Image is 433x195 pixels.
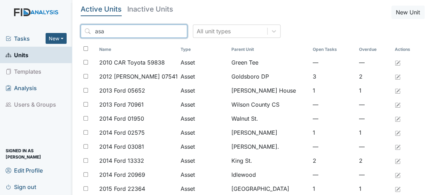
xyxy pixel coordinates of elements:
td: — [356,168,392,182]
th: Actions [392,43,425,55]
td: Wilson County CS [228,97,310,112]
a: Edit [395,170,400,179]
a: Edit [395,100,400,109]
td: 2 [356,69,392,83]
td: 1 [310,126,356,140]
td: 2 [356,154,392,168]
a: Edit [395,142,400,151]
span: Analysis [6,82,37,93]
h5: Active Units [81,6,122,13]
td: Asset [178,126,228,140]
span: 2013 Ford 05652 [99,86,145,95]
a: Edit [395,156,400,165]
td: — [310,140,356,154]
span: 2014 Ford 02575 [99,128,145,137]
td: Walnut St. [228,112,310,126]
span: Units [6,49,28,60]
th: Toggle SortBy [178,43,228,55]
button: New Unit [391,6,425,19]
td: — [310,97,356,112]
span: Edit Profile [6,165,43,176]
td: 2 [310,154,356,168]
td: Green Tee [228,55,310,69]
th: Toggle SortBy [96,43,178,55]
span: 2010 CAR Toyota 59838 [99,58,165,67]
td: Asset [178,140,228,154]
td: — [310,112,356,126]
td: — [356,97,392,112]
td: Asset [178,55,228,69]
td: 3 [310,69,356,83]
a: Edit [395,72,400,81]
td: [PERSON_NAME]. [228,140,310,154]
td: — [310,55,356,69]
a: Edit [395,86,400,95]
td: Asset [178,154,228,168]
span: 2012 [PERSON_NAME] 07541 [99,72,178,81]
a: Tasks [6,34,46,43]
td: King St. [228,154,310,168]
th: Toggle SortBy [310,43,356,55]
th: Toggle SortBy [356,43,392,55]
a: Edit [395,58,400,67]
td: Goldsboro DP [228,69,310,83]
th: Toggle SortBy [228,43,310,55]
input: Search... [81,25,187,38]
td: 1 [356,126,392,140]
td: Asset [178,69,228,83]
span: 2014 Ford 03081 [99,142,144,151]
span: Sign out [6,181,36,192]
td: 1 [356,83,392,97]
a: Edit [395,114,400,123]
td: 1 [310,83,356,97]
span: 2014 Ford 20969 [99,170,145,179]
a: Edit [395,184,400,193]
td: — [310,168,356,182]
td: Asset [178,97,228,112]
td: Asset [178,83,228,97]
button: New [46,33,67,44]
span: 2014 Ford 01950 [99,114,144,123]
td: — [356,55,392,69]
span: 2014 Ford 13332 [99,156,144,165]
span: Signed in as [PERSON_NAME] [6,148,67,159]
td: Asset [178,112,228,126]
td: — [356,140,392,154]
input: Toggle All Rows Selected [83,46,88,51]
h5: Inactive Units [127,6,173,13]
td: [PERSON_NAME] [228,126,310,140]
a: Edit [395,128,400,137]
span: 2015 Ford 22364 [99,184,145,193]
td: [PERSON_NAME] House [228,83,310,97]
td: — [356,112,392,126]
td: Asset [178,168,228,182]
div: All unit types [197,27,231,35]
td: Idlewood [228,168,310,182]
span: 2013 Ford 70961 [99,100,144,109]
